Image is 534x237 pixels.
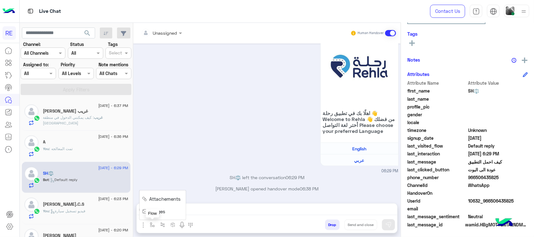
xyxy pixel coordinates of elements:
[43,108,88,114] h5: غريب الويباري
[140,205,170,218] button: Images
[490,8,497,15] img: tab
[407,159,467,165] span: last_message
[352,146,366,151] span: English
[188,223,193,228] img: make a call
[136,174,399,181] p: SH⚖️ left the conversation
[468,150,528,157] span: 2025-09-14T15:29:24.261Z
[142,195,147,203] img: upload attachment
[24,104,38,119] img: defaultAdmin.png
[407,205,467,212] span: email
[178,221,186,229] img: send voice note
[407,182,467,189] span: ChannelId
[468,119,528,126] span: null
[34,146,40,152] img: WhatsApp
[98,134,128,139] span: [DATE] - 6:36 PM
[98,227,128,233] span: [DATE] - 6:20 PM
[140,221,147,229] img: send attachment
[407,111,467,118] span: gender
[468,166,528,173] span: عودة الى البوت
[43,171,54,176] h5: SH⚖️
[407,71,430,77] h6: Attributes
[24,167,38,181] img: defaultAdmin.png
[94,115,103,120] span: غريب
[43,115,94,125] span: كيف يمكنني الدخول في منطقة السرا
[354,158,364,163] span: عربي
[61,61,75,68] label: Priority
[407,119,467,126] span: locale
[23,41,41,48] label: Channel:
[468,159,528,165] span: كيف احمل التطبيق
[150,208,165,215] span: Images
[407,57,420,63] h6: Notes
[468,190,528,196] span: null
[407,221,464,228] span: last_message_id
[385,222,392,228] img: send message
[98,103,128,108] span: [DATE] - 6:37 PM
[493,212,515,234] img: hulul-logo.png
[522,58,527,63] img: add
[140,193,186,205] button: Attachements
[468,80,528,86] span: Attribute Value
[3,5,15,18] img: Logo
[468,143,528,149] span: Default reply
[286,175,304,180] span: 06:29 PM
[27,7,34,15] img: tab
[407,135,467,141] span: signup_date
[150,222,155,227] img: select flow
[70,41,84,48] label: Status
[323,110,396,134] span: اهلًا بك في تطبيق رحلة 👋 Welcome to Rehla 👋 من فضلك أختر لغة التواصل Please choose your preferred...
[520,8,528,15] img: profile
[49,146,73,151] span: تمت المعالجه
[168,219,178,230] button: create order
[98,165,128,171] span: [DATE] - 6:29 PM
[136,185,399,192] p: [PERSON_NAME] opened handover mode
[358,31,384,36] small: Human Handover
[43,139,46,145] h5: A
[160,222,165,227] img: Trigger scenario
[34,208,40,214] img: WhatsApp
[300,186,319,191] span: 06:38 PM
[43,209,49,213] span: You
[170,222,175,227] img: create order
[473,8,480,15] img: tab
[407,166,467,173] span: last_clicked_button
[407,190,467,196] span: HandoverOn
[49,177,78,182] span: : Default reply
[99,61,128,68] label: Note mentions
[98,196,128,202] span: [DATE] - 6:23 PM
[142,208,147,215] img: upload images
[407,80,467,86] span: Attribute Name
[407,31,528,37] h6: Tags
[407,103,467,110] span: profile_pic
[407,198,467,204] span: UserId
[108,49,122,58] div: Select
[468,127,528,134] span: Unknown
[407,127,467,134] span: timezone
[407,96,467,102] span: last_name
[407,150,467,157] span: last_interaction
[24,135,38,149] img: defaultAdmin.png
[34,177,40,184] img: WhatsApp
[468,135,528,141] span: 2025-09-14T15:29:02.949Z
[84,29,91,37] span: search
[39,7,61,16] p: Live Chat
[34,115,40,121] img: WhatsApp
[344,219,377,230] button: Send and close
[23,61,49,68] label: Assigned to:
[108,41,118,48] label: Tags
[407,174,467,181] span: phone_number
[511,58,516,63] img: notes
[3,26,16,40] div: RE
[407,143,467,149] span: last_visited_flow
[506,6,515,15] img: userImage
[21,84,131,95] button: Apply Filters
[468,88,528,94] span: SH⚖️
[430,5,465,18] a: Contact Us
[407,213,467,220] span: last_message_sentiment
[468,182,528,189] span: 2
[407,88,467,94] span: first_name
[150,195,181,203] span: Attachements
[468,213,528,220] span: 0
[80,28,95,41] button: search
[382,168,399,174] span: 06:29 PM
